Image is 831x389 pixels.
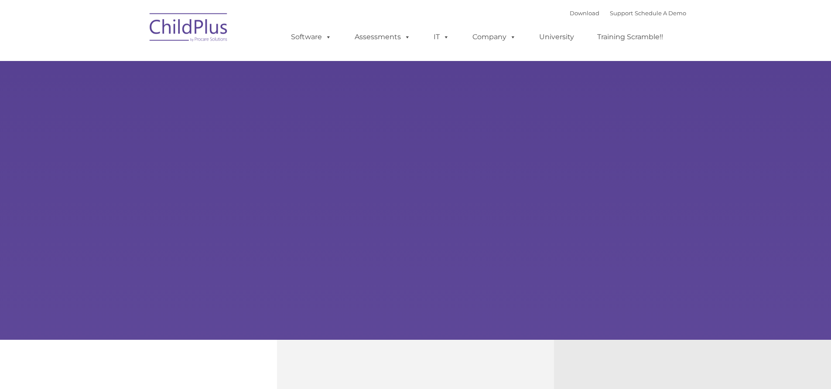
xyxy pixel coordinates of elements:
a: Schedule A Demo [635,10,686,17]
a: Download [570,10,599,17]
a: IT [425,28,458,46]
font: | [570,10,686,17]
img: ChildPlus by Procare Solutions [145,7,233,51]
a: Software [282,28,340,46]
a: Training Scramble!! [588,28,672,46]
a: University [530,28,583,46]
a: Support [610,10,633,17]
a: Company [464,28,525,46]
a: Assessments [346,28,419,46]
